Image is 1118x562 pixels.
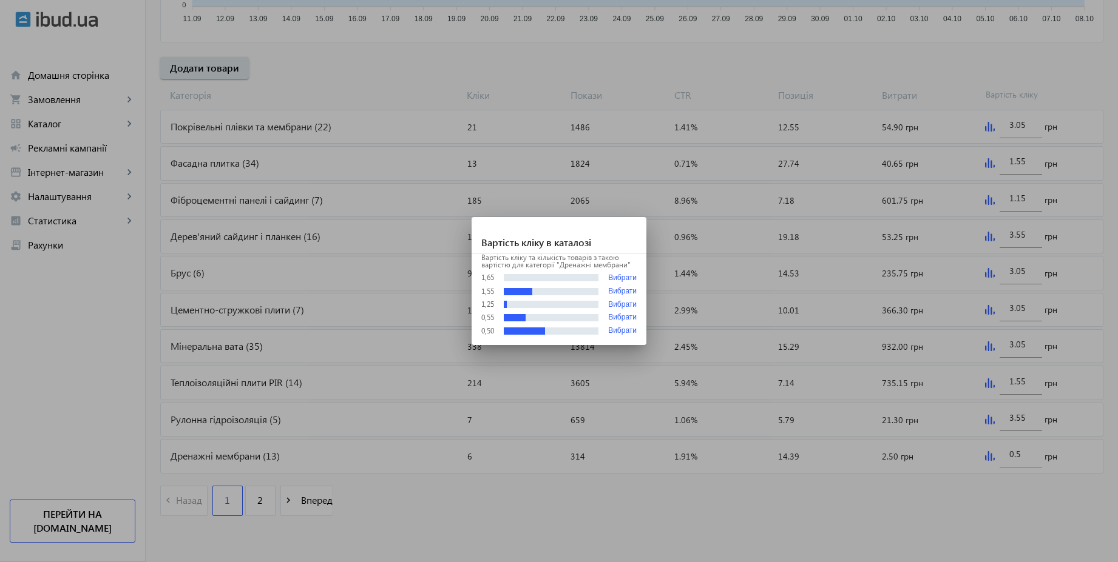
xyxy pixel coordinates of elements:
[608,273,637,283] button: Вибрати
[481,254,637,269] p: Вартість кліку та кількість товарів з такою вартістю для категорії "Дренажні мембрани"
[608,313,637,322] button: Вибрати
[481,314,494,321] div: 0,55
[481,301,494,308] div: 1,25
[608,327,637,335] button: Вибрати
[608,301,637,309] button: Вибрати
[481,327,494,335] div: 0,50
[608,287,637,296] button: Вибрати
[472,217,646,254] h1: Вартість кліку в каталозі
[481,288,494,295] div: 1,55
[481,274,494,281] div: 1,65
